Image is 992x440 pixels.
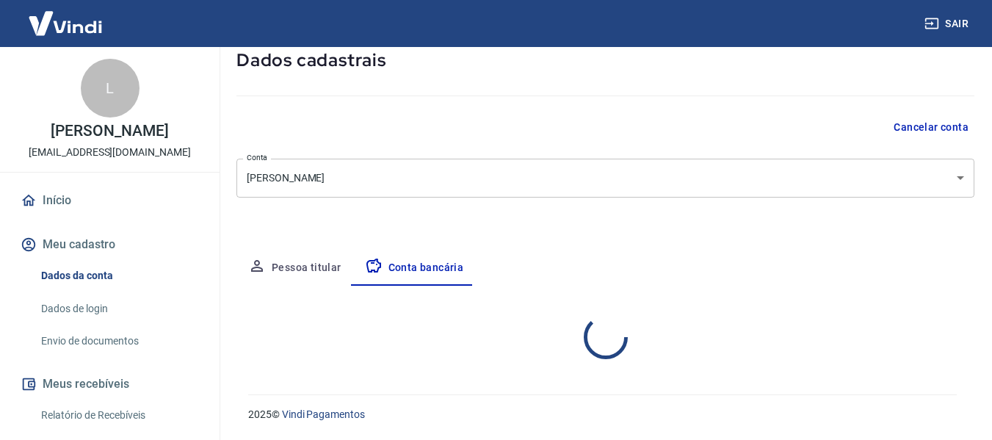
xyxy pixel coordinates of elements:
div: L [81,59,140,118]
button: Meu cadastro [18,228,202,261]
button: Meus recebíveis [18,368,202,400]
button: Cancelar conta [888,114,974,141]
a: Dados da conta [35,261,202,291]
button: Sair [922,10,974,37]
div: [PERSON_NAME] [236,159,974,198]
a: Início [18,184,202,217]
p: [EMAIL_ADDRESS][DOMAIN_NAME] [29,145,191,160]
button: Pessoa titular [236,250,353,286]
a: Relatório de Recebíveis [35,400,202,430]
a: Envio de documentos [35,326,202,356]
a: Dados de login [35,294,202,324]
a: Vindi Pagamentos [282,408,365,420]
p: [PERSON_NAME] [51,123,168,139]
label: Conta [247,152,267,163]
img: Vindi [18,1,113,46]
h5: Dados cadastrais [236,48,974,72]
button: Conta bancária [353,250,476,286]
p: 2025 © [248,407,957,422]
